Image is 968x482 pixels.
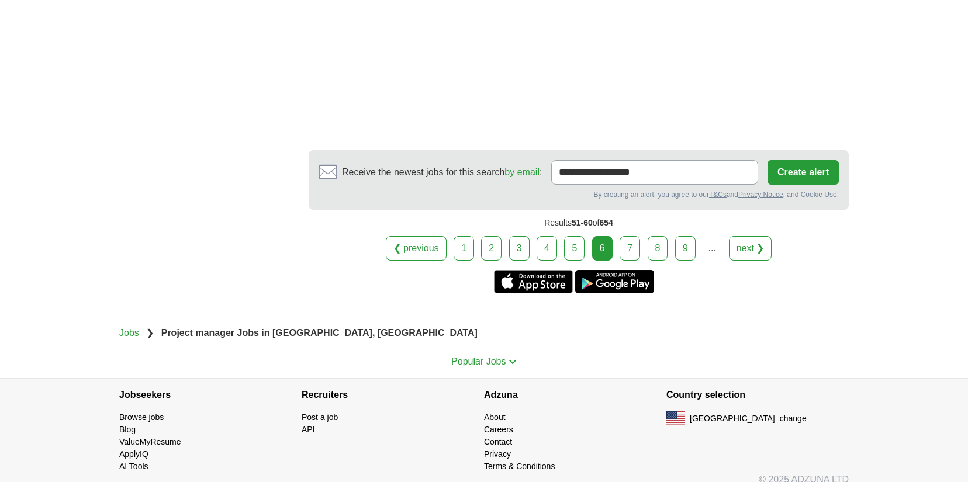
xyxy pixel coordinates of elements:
a: 1 [454,236,474,261]
a: 9 [675,236,696,261]
a: 3 [509,236,530,261]
a: ValueMyResume [119,437,181,446]
div: ... [700,237,724,260]
a: Get the iPhone app [494,270,573,293]
a: Contact [484,437,512,446]
a: API [302,425,315,434]
button: change [780,412,807,425]
div: By creating an alert, you agree to our and , and Cookie Use. [319,189,839,200]
a: 2 [481,236,502,261]
a: next ❯ [729,236,772,261]
a: Privacy [484,449,511,459]
strong: Project manager Jobs in [GEOGRAPHIC_DATA], [GEOGRAPHIC_DATA] [161,328,478,338]
a: Terms & Conditions [484,462,555,471]
span: ❯ [146,328,154,338]
img: US flag [666,411,685,425]
span: 51-60 [572,218,593,227]
div: 6 [592,236,613,261]
a: Get the Android app [575,270,654,293]
a: ApplyIQ [119,449,148,459]
a: ❮ previous [386,236,447,261]
a: 7 [620,236,640,261]
a: Post a job [302,412,338,422]
a: 4 [537,236,557,261]
h4: Country selection [666,379,849,411]
a: 5 [564,236,585,261]
a: AI Tools [119,462,148,471]
a: Blog [119,425,136,434]
button: Create alert [768,160,839,185]
a: Jobs [119,328,139,338]
a: T&Cs [709,190,727,199]
span: [GEOGRAPHIC_DATA] [690,412,775,425]
a: 8 [648,236,668,261]
div: Results of [309,210,849,236]
a: Careers [484,425,513,434]
img: toggle icon [509,359,517,365]
span: Popular Jobs [451,356,506,366]
a: by email [504,167,540,177]
a: About [484,412,506,422]
a: Browse jobs [119,412,164,422]
span: Receive the newest jobs for this search : [342,165,542,179]
a: Privacy Notice [738,190,783,199]
span: 654 [599,218,613,227]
